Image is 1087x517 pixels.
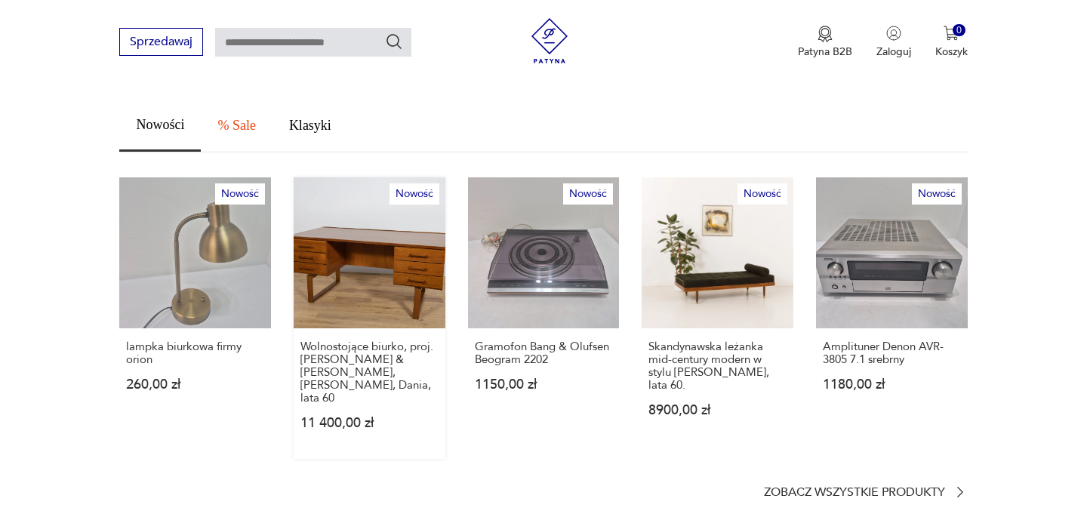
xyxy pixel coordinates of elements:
[876,45,911,59] p: Zaloguj
[136,118,184,131] span: Nowości
[764,485,968,500] a: Zobacz wszystkie produkty
[648,404,787,417] p: 8900,00 zł
[798,26,852,59] button: Patyna B2B
[217,118,255,132] span: % Sale
[289,118,331,132] span: Klasyki
[823,378,961,391] p: 1180,00 zł
[798,45,852,59] p: Patyna B2B
[300,417,439,429] p: 11 400,00 zł
[475,340,613,366] p: Gramofon Bang & Olufsen Beogram 2202
[300,340,439,405] p: Wolnostojące biurko, proj. [PERSON_NAME] & [PERSON_NAME], [PERSON_NAME], Dania, lata 60
[126,340,264,366] p: lampka biurkowa firmy orion
[119,38,203,48] a: Sprzedawaj
[126,378,264,391] p: 260,00 zł
[818,26,833,42] img: Ikona medalu
[876,26,911,59] button: Zaloguj
[648,340,787,392] p: Skandynawska leżanka mid-century modern w stylu [PERSON_NAME], lata 60.
[944,26,959,41] img: Ikona koszyka
[468,177,620,460] a: NowośćGramofon Bang & Olufsen Beogram 2202Gramofon Bang & Olufsen Beogram 22021150,00 zł
[823,340,961,366] p: Amplituner Denon AVR-3805 7.1 srebrny
[886,26,901,41] img: Ikonka użytkownika
[119,177,271,460] a: Nowośćlampka biurkowa firmy orionlampka biurkowa firmy orion260,00 zł
[816,177,968,460] a: NowośćAmplituner Denon AVR-3805 7.1 srebrnyAmplituner Denon AVR-3805 7.1 srebrny1180,00 zł
[119,28,203,56] button: Sprzedawaj
[798,26,852,59] a: Ikona medaluPatyna B2B
[642,177,793,460] a: NowośćSkandynawska leżanka mid-century modern w stylu Hansa Wagnera, lata 60.Skandynawska leżanka...
[935,26,968,59] button: 0Koszyk
[935,45,968,59] p: Koszyk
[294,177,445,460] a: NowośćWolnostojące biurko, proj. Torben Valeur & Henning Jensen, Dyrlund, Dania, lata 60Wolnostoj...
[764,488,945,497] p: Zobacz wszystkie produkty
[953,24,965,37] div: 0
[475,378,613,391] p: 1150,00 zł
[385,32,403,51] button: Szukaj
[527,18,572,63] img: Patyna - sklep z meblami i dekoracjami vintage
